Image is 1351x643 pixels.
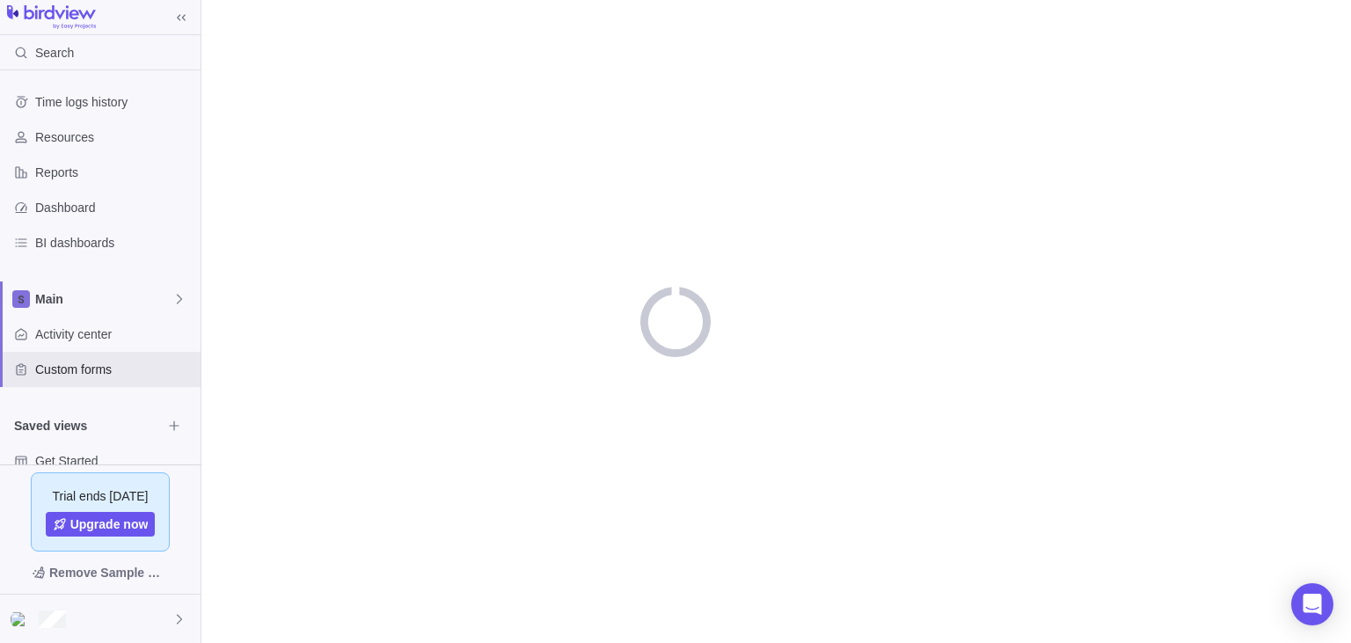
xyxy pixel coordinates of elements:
span: Remove Sample Data [49,562,169,583]
span: Remove Sample Data [14,559,186,587]
span: Get Started [35,452,194,470]
span: Upgrade now [70,515,149,533]
span: Resources [35,128,194,146]
span: BI dashboards [35,234,194,252]
span: Trial ends [DATE] [53,487,149,505]
div: loading [640,287,711,357]
span: Browse views [162,413,186,438]
span: Reports [35,164,194,181]
div: Hafiz [11,609,32,630]
span: Activity center [35,325,194,343]
div: Open Intercom Messenger [1291,583,1333,625]
a: Upgrade now [46,512,156,537]
span: Time logs history [35,93,194,111]
span: Dashboard [35,199,194,216]
span: Saved views [14,417,162,435]
span: Main [35,290,172,308]
img: Show [11,612,32,626]
img: logo [7,5,96,30]
span: Custom forms [35,361,194,378]
span: Search [35,44,74,62]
